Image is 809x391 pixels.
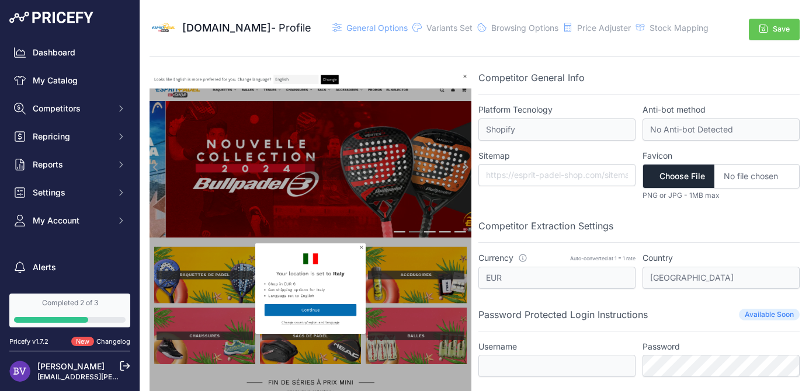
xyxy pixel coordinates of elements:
input: https://esprit-padel-shop.com/sitemap.xml [478,164,636,186]
a: Changelog [96,337,130,345]
nav: Sidebar [9,42,130,322]
img: esprit-padel-shop.com.png [150,14,178,42]
p: Competitor General Info [478,71,800,85]
label: Favicon [643,150,800,162]
span: Settings [33,187,109,198]
span: Price Adjuster [577,23,631,33]
button: Reports [9,154,130,175]
span: [DOMAIN_NAME] [182,22,271,34]
p: Competitor Extraction Settings [478,219,800,233]
span: Variants Set [426,23,473,33]
a: [PERSON_NAME] [37,361,105,371]
a: [EMAIL_ADDRESS][PERSON_NAME][DOMAIN_NAME] [37,372,217,381]
span: Competitors [33,103,109,114]
label: Password [643,341,800,352]
a: Dashboard [9,42,130,63]
span: Browsing Options [491,23,558,33]
span: Repricing [33,131,109,142]
a: Completed 2 of 3 [9,294,130,327]
p: PNG or JPG - 1MB max [643,191,800,200]
div: - Profile [182,20,311,36]
span: General Options [346,23,408,33]
p: Password Protected Login Instructions [478,308,648,322]
label: Username [478,341,636,352]
span: Reports [33,159,109,170]
button: Repricing [9,126,130,147]
span: My Account [33,215,109,226]
button: Competitors [9,98,130,119]
span: Available Soon [739,309,800,320]
a: Alerts [9,257,130,278]
a: My Catalog [9,70,130,91]
label: Anti-bot method [643,104,800,116]
label: Sitemap [478,150,636,162]
div: Pricefy v1.7.2 [9,337,48,347]
button: Save [749,19,800,40]
span: Stock Mapping [650,23,709,33]
div: Auto-converted at 1 = 1 rate [570,254,636,262]
div: Completed 2 of 3 [14,298,126,308]
img: Pricefy Logo [9,12,93,23]
span: New [71,337,94,347]
label: Currency [478,252,527,264]
button: Settings [9,182,130,203]
label: Country [643,252,800,264]
label: Platform Tecnology [478,104,636,116]
button: My Account [9,210,130,231]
